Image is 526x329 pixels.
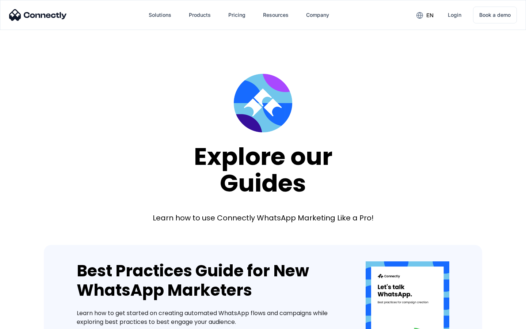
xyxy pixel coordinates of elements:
[222,6,251,24] a: Pricing
[228,10,245,20] div: Pricing
[153,213,374,223] div: Learn how to use Connectly WhatsApp Marketing Like a Pro!
[149,10,171,20] div: Solutions
[263,10,289,20] div: Resources
[15,316,44,326] ul: Language list
[426,10,434,20] div: en
[9,9,67,21] img: Connectly Logo
[77,261,344,300] div: Best Practices Guide for New WhatsApp Marketers
[442,6,467,24] a: Login
[473,7,517,23] a: Book a demo
[306,10,329,20] div: Company
[194,143,332,196] div: Explore our Guides
[448,10,461,20] div: Login
[189,10,211,20] div: Products
[7,316,44,326] aside: Language selected: English
[77,309,344,326] div: Learn how to get started on creating automated WhatsApp flows and campaigns while exploring best ...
